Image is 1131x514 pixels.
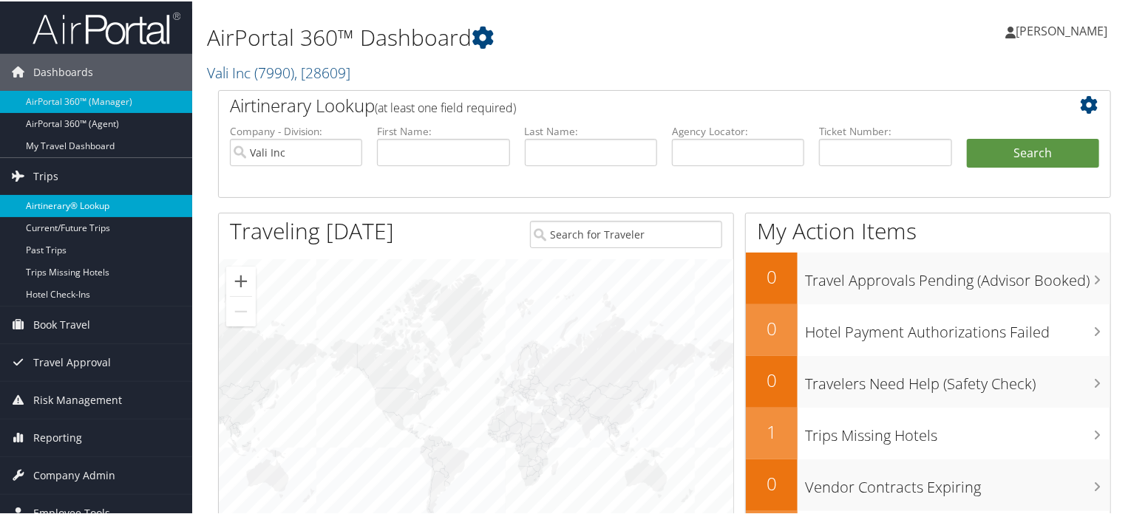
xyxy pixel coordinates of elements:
[230,123,362,137] label: Company - Division:
[1005,7,1122,52] a: [PERSON_NAME]
[525,123,657,137] label: Last Name:
[294,61,350,81] span: , [ 28609 ]
[33,343,111,380] span: Travel Approval
[967,137,1099,167] button: Search
[805,468,1110,496] h3: Vendor Contracts Expiring
[207,21,817,52] h1: AirPortal 360™ Dashboard
[805,417,1110,445] h3: Trips Missing Hotels
[805,261,1110,289] h3: Travel Approvals Pending (Advisor Booked)
[226,295,256,325] button: Zoom out
[746,458,1110,510] a: 0Vendor Contracts Expiring
[672,123,804,137] label: Agency Locator:
[805,365,1110,393] h3: Travelers Need Help (Safety Check)
[377,123,509,137] label: First Name:
[33,418,82,455] span: Reporting
[230,214,394,245] h1: Traveling [DATE]
[746,263,798,288] h2: 0
[1016,21,1107,38] span: [PERSON_NAME]
[254,61,294,81] span: ( 7990 )
[746,303,1110,354] a: 0Hotel Payment Authorizations Failed
[33,52,93,89] span: Dashboards
[746,214,1110,245] h1: My Action Items
[33,157,58,193] span: Trips
[33,10,180,44] img: airportal-logo.png
[746,315,798,340] h2: 0
[33,456,115,493] span: Company Admin
[33,305,90,342] span: Book Travel
[805,313,1110,341] h3: Hotel Payment Authorizations Failed
[375,98,516,114] span: (at least one field required)
[746,418,798,443] h2: 1
[530,219,722,247] input: Search for Traveler
[207,61,350,81] a: Vali Inc
[33,380,122,417] span: Risk Management
[746,251,1110,303] a: 0Travel Approvals Pending (Advisor Booked)
[746,470,798,495] h2: 0
[746,406,1110,458] a: 1Trips Missing Hotels
[230,92,1025,117] h2: Airtinerary Lookup
[819,123,951,137] label: Ticket Number:
[226,265,256,295] button: Zoom in
[746,354,1110,406] a: 0Travelers Need Help (Safety Check)
[746,366,798,391] h2: 0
